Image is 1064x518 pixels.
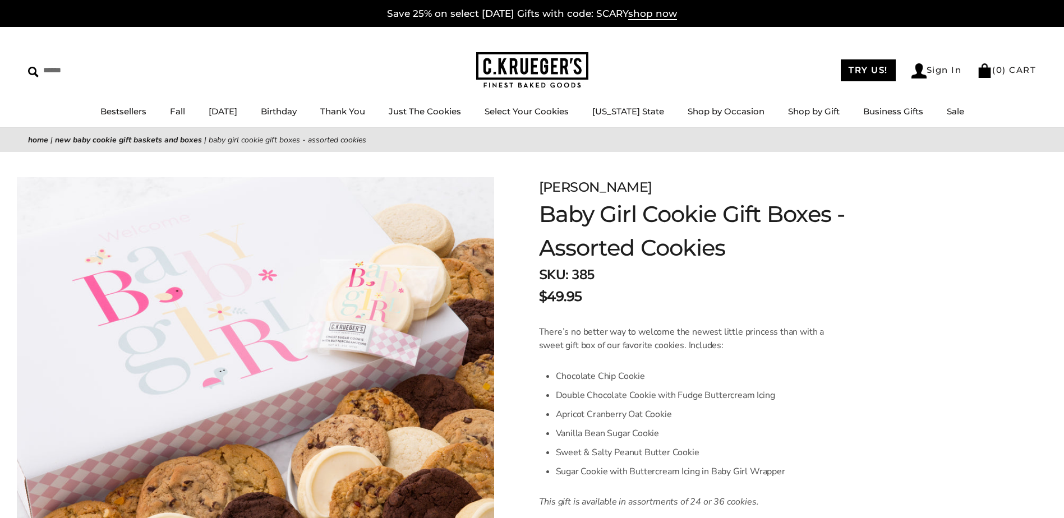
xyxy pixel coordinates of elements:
a: [US_STATE] State [592,106,664,117]
a: Birthday [261,106,297,117]
img: Account [911,63,927,78]
li: Sugar Cookie with Buttercream Icing in Baby Girl Wrapper [556,462,846,481]
div: [PERSON_NAME] [539,177,897,197]
span: Baby Girl Cookie Gift Boxes - Assorted Cookies [209,135,366,145]
span: 385 [572,266,595,284]
strong: SKU: [539,266,569,284]
a: New Baby Cookie Gift Baskets and Boxes [55,135,202,145]
a: Thank You [320,106,365,117]
a: Home [28,135,48,145]
nav: breadcrumbs [28,133,1036,146]
a: (0) CART [977,64,1036,75]
a: [DATE] [209,106,237,117]
a: Bestsellers [100,106,146,117]
h1: Baby Girl Cookie Gift Boxes - Assorted Cookies [539,197,897,265]
span: | [50,135,53,145]
li: Apricot Cranberry Oat Cookie [556,405,846,424]
a: Select Your Cookies [485,106,569,117]
span: 0 [996,64,1003,75]
a: Shop by Occasion [688,106,764,117]
li: Chocolate Chip Cookie [556,367,846,386]
span: $49.95 [539,286,582,307]
a: Just The Cookies [389,106,461,117]
span: shop now [628,8,677,20]
li: Sweet & Salty Peanut Butter Cookie [556,443,846,462]
a: Save 25% on select [DATE] Gifts with code: SCARYshop now [387,8,677,20]
img: C.KRUEGER'S [476,52,588,89]
span: | [204,135,206,145]
input: Search [28,62,162,79]
a: Business Gifts [863,106,923,117]
a: Fall [170,106,185,117]
a: Sale [947,106,964,117]
p: There’s no better way to welcome the newest little princess than with a sweet gift box of our fav... [539,325,846,352]
a: Shop by Gift [788,106,840,117]
a: TRY US! [841,59,896,81]
img: Bag [977,63,992,78]
img: Search [28,67,39,77]
em: This gift is available in assortments of 24 or 36 cookies. [539,496,759,508]
li: Double Chocolate Cookie with Fudge Buttercream Icing [556,386,846,405]
a: Sign In [911,63,962,78]
li: Vanilla Bean Sugar Cookie [556,424,846,443]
